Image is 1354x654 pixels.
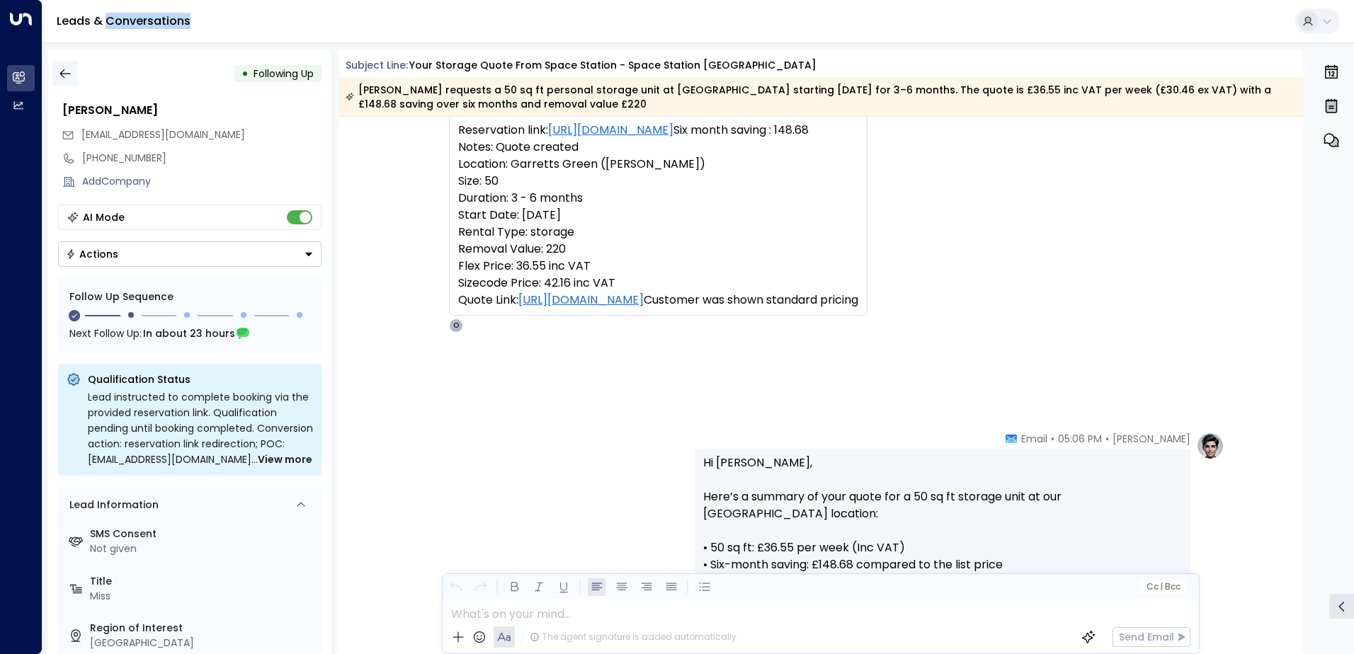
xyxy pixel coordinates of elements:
[1051,432,1054,446] span: •
[548,122,673,139] a: [URL][DOMAIN_NAME]
[90,621,316,636] label: Region of Interest
[64,498,159,512] div: Lead Information
[69,326,310,341] div: Next Follow Up:
[90,527,316,541] label: SMS Consent
[1105,432,1109,446] span: •
[1160,582,1163,592] span: |
[241,61,249,86] div: •
[1021,432,1047,446] span: Email
[346,58,408,72] span: Subject Line:
[90,589,316,604] div: Miss
[409,58,817,73] div: Your storage quote from Space Station - Space Station [GEOGRAPHIC_DATA]
[346,83,1295,111] div: [PERSON_NAME] requests a 50 sq ft personal storage unit at [GEOGRAPHIC_DATA] starting [DATE] for ...
[69,289,310,304] div: Follow Up Sequence
[88,372,313,386] p: Qualification Status
[530,631,736,643] div: The agent signature is added automatically
[458,20,858,309] pre: Name: [PERSON_NAME] Email: [EMAIL_ADDRESS][DOMAIN_NAME] Phone: [PHONE_NUMBER] Unit: 50 sq ft Pers...
[57,13,190,29] a: Leads & Conversations
[82,151,322,166] div: [PHONE_NUMBER]
[90,574,316,589] label: Title
[66,248,118,260] div: Actions
[254,67,314,81] span: Following Up
[83,210,125,224] div: AI Mode
[1113,432,1190,446] span: [PERSON_NAME]
[82,174,322,189] div: AddCompany
[81,127,245,142] span: [EMAIL_ADDRESS][DOMAIN_NAME]
[58,241,322,267] div: Button group with a nested menu
[90,636,316,650] div: [GEOGRAPHIC_DATA]
[1146,582,1180,592] span: Cc Bcc
[447,578,465,596] button: Undo
[258,452,312,467] span: View more
[90,541,316,556] div: Not given
[62,102,322,119] div: [PERSON_NAME]
[143,326,235,341] span: In about 23 hours
[58,241,322,267] button: Actions
[472,578,489,596] button: Redo
[81,127,245,142] span: zoe2-1@hotmail.co.uk
[1058,432,1102,446] span: 05:06 PM
[1140,580,1185,594] button: Cc|Bcc
[88,389,313,467] div: Lead instructed to complete booking via the provided reservation link. Qualification pending unti...
[449,319,463,333] div: O
[518,292,644,309] a: [URL][DOMAIN_NAME]
[1196,432,1224,460] img: profile-logo.png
